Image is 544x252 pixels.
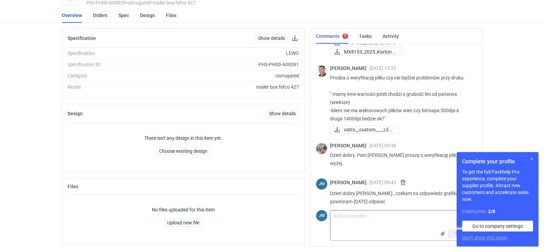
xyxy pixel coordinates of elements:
div: Model [68,84,160,90]
h2: Specification [68,35,96,41]
button: Upload new file [164,219,202,227]
button: Download specification [291,34,299,42]
p: Dzień dobry. Pani [PERSON_NAME] proszę o weryfikację pliku jak wyżej. [330,151,471,167]
a: Show details [255,34,288,42]
span: Send [455,231,466,236]
div: Specification [68,50,160,57]
a: MX8153_2025_Karton F... [330,48,402,56]
p: Prośba o weryfikację pliku czy nie będzie problemów przy druku. "-mamy inne wartości jeżeli chodz... [330,74,471,123]
h1: Complete your profile [462,158,533,166]
button: Don’t show this again [462,234,507,241]
a: Spec [118,8,129,23]
span: ostro__custom____LEW... [344,126,394,133]
a: Go to company settings [462,221,533,232]
span: [DATE] 09:43 [369,180,396,185]
div: corrugated [160,72,299,79]
a: Show details [266,109,299,118]
span: Upload new file [167,220,199,225]
span: [PERSON_NAME] [330,143,369,148]
h2: Files [68,184,78,189]
button: Choose existing design [156,147,211,155]
a: ostro__custom____LEW... [330,125,400,134]
span: [DATE] 09:38 [369,143,396,148]
p: To get the full Packhelp Pro experience, complete your supplier profile. Attract new customers an... [462,168,533,203]
p: Dzień dobry [PERSON_NAME] , czekam na odpowiedz grafika, powinnam [DATE] odpisać [330,189,471,206]
button: Skip for now [528,155,536,163]
div: Completed: [462,208,533,215]
p: There isn't any design in this item yet. [144,135,222,142]
span: [PERSON_NAME] [330,65,369,71]
a: Activity [383,29,399,44]
figcaption: JM [316,178,327,190]
div: LEWO [160,50,299,57]
div: Joanna Myślak [316,210,327,221]
figcaption: JM [316,210,327,221]
div: MX8153_2025_Karton F427_E_344x215x81 mm_Zew.360x220x85 mm_LEWO siatka.pdf [330,48,398,56]
p: No files uploaded for this item [152,206,215,213]
img: Michał Palasek [316,143,327,154]
a: Files [166,8,176,23]
span: Choose existing design [159,149,207,153]
a: Orders [93,8,108,23]
div: ostro__custom____LEWO__d0__oR860975655__outside.pdf [330,125,398,134]
div: 1 [344,34,346,39]
img: Maciej Sikora [316,65,327,77]
span: [PERSON_NAME] [330,180,369,185]
div: mailer box fefco 427 [160,84,299,90]
div: Specification ID [68,61,160,68]
div: Category [68,72,160,79]
a: Tasks [359,29,372,44]
div: Joanna Myślak [316,178,327,190]
div: PHS-PH00-A09361 [160,61,299,68]
a: Overview [62,8,82,23]
span: [DATE] 15:23 [369,65,396,71]
h2: Design [68,111,83,116]
a: Comments1 [316,29,348,44]
span: MX8153_2025_Karton F... [344,48,396,56]
button: Send [448,229,473,238]
a: Design [140,8,155,23]
strong: 2 / 8 [488,209,495,214]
